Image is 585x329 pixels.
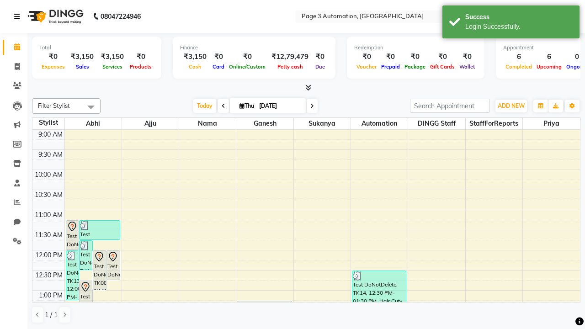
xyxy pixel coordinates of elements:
[402,64,428,70] span: Package
[66,221,79,249] div: Test DoNotDelete, TK09, 11:15 AM-12:00 PM, Hair Cut-Men
[428,64,457,70] span: Gift Cards
[354,44,477,52] div: Redemption
[465,22,573,32] div: Login Successfully.
[32,118,64,127] div: Stylist
[107,251,120,280] div: Test DoNotDelete, TK06, 12:00 PM-12:45 PM, Hair Cut-Men
[33,190,64,200] div: 10:30 AM
[275,64,305,70] span: Petty cash
[38,102,70,109] span: Filter Stylist
[80,241,92,270] div: Test DoNotDelete, TK14, 11:45 AM-12:30 PM, Hair Cut-Men
[227,52,268,62] div: ₹0
[354,52,379,62] div: ₹0
[268,52,312,62] div: ₹12,79,479
[457,64,477,70] span: Wallet
[180,44,328,52] div: Finance
[457,52,477,62] div: ₹0
[33,230,64,240] div: 11:30 AM
[100,64,125,70] span: Services
[379,64,402,70] span: Prepaid
[351,118,408,129] span: Automation
[227,64,268,70] span: Online/Custom
[503,64,534,70] span: Completed
[236,118,293,129] span: Ganesh
[39,44,154,52] div: Total
[67,52,97,62] div: ₹3,150
[74,64,91,70] span: Sales
[65,118,122,129] span: Abhi
[534,52,564,62] div: 6
[33,271,64,280] div: 12:30 PM
[128,52,154,62] div: ₹0
[193,99,216,113] span: Today
[523,118,580,129] span: Priya
[97,52,128,62] div: ₹3,150
[33,170,64,180] div: 10:00 AM
[93,251,106,290] div: Test DoNotDelete, TK08, 12:00 PM-01:00 PM, Hair Cut-Women
[37,150,64,159] div: 9:30 AM
[379,52,402,62] div: ₹0
[45,310,58,320] span: 1 / 1
[37,291,64,300] div: 1:00 PM
[294,118,351,129] span: Sukanya
[256,99,302,113] input: 2025-09-04
[354,64,379,70] span: Voucher
[122,118,179,129] span: Ajju
[237,102,256,109] span: Thu
[408,118,465,129] span: DINGG Staff
[39,52,67,62] div: ₹0
[410,99,490,113] input: Search Appointment
[180,52,210,62] div: ₹3,150
[495,100,527,112] button: ADD NEW
[402,52,428,62] div: ₹0
[313,64,327,70] span: Due
[37,130,64,139] div: 9:00 AM
[466,118,522,129] span: StaffForReports
[428,52,457,62] div: ₹0
[66,251,79,300] div: Test DoNotDelete, TK13, 12:00 PM-01:15 PM, Hair Cut-Men,Hair Cut By Expert-Men
[80,221,119,239] div: Test DoNotDelete, TK12, 11:15 AM-11:45 AM, Hair Cut By Expert-Men
[186,64,204,70] span: Cash
[498,102,525,109] span: ADD NEW
[179,118,236,129] span: Nama
[33,250,64,260] div: 12:00 PM
[128,64,154,70] span: Products
[534,64,564,70] span: Upcoming
[210,64,227,70] span: Card
[33,210,64,220] div: 11:00 AM
[39,64,67,70] span: Expenses
[352,271,406,310] div: Test DoNotDelete, TK14, 12:30 PM-01:30 PM, Hair Cut-Women
[465,12,573,22] div: Success
[312,52,328,62] div: ₹0
[503,52,534,62] div: 6
[23,4,86,29] img: logo
[210,52,227,62] div: ₹0
[101,4,141,29] b: 08047224946
[80,281,92,320] div: Test DoNotDelete, TK07, 12:45 PM-01:45 PM, Hair Cut-Women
